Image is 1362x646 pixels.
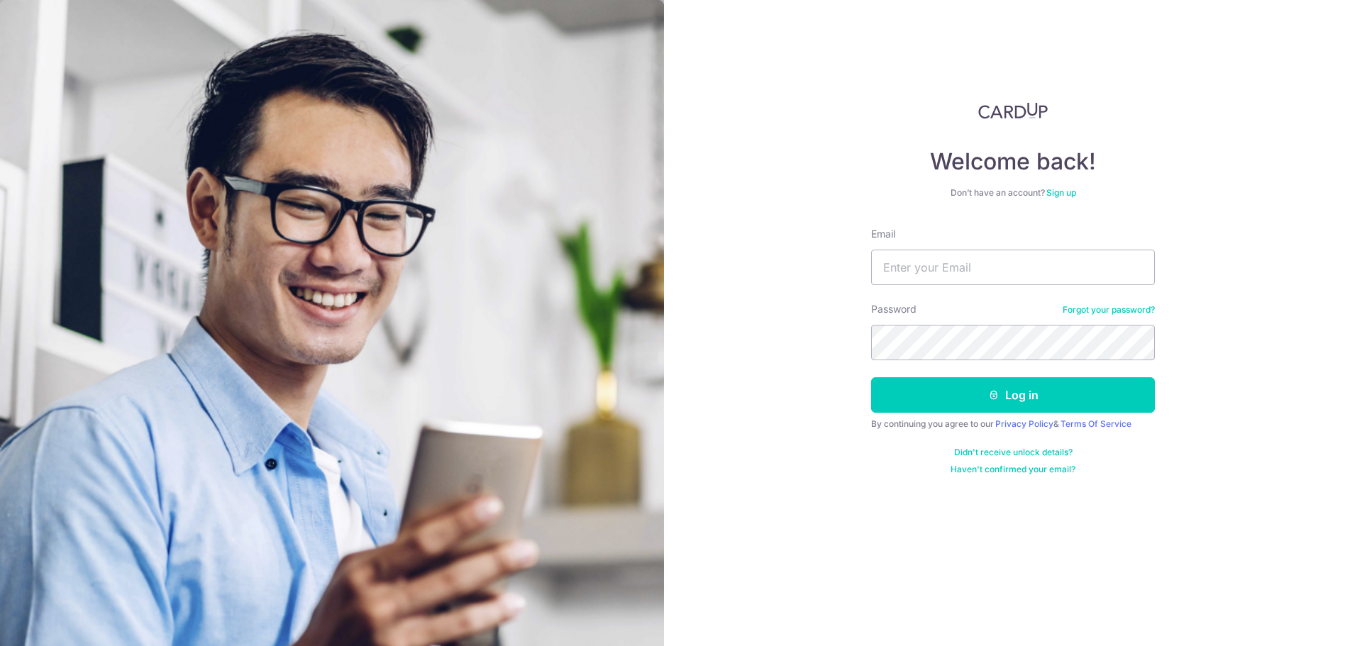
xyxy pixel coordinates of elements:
div: Don’t have an account? [871,187,1155,199]
label: Email [871,227,895,241]
input: Enter your Email [871,250,1155,285]
button: Log in [871,377,1155,413]
img: CardUp Logo [978,102,1048,119]
div: By continuing you agree to our & [871,418,1155,430]
label: Password [871,302,917,316]
a: Privacy Policy [995,418,1053,429]
a: Haven't confirmed your email? [951,464,1075,475]
a: Sign up [1046,187,1076,198]
h4: Welcome back! [871,147,1155,176]
a: Didn't receive unlock details? [954,447,1073,458]
a: Terms Of Service [1061,418,1131,429]
a: Forgot your password? [1063,304,1155,316]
